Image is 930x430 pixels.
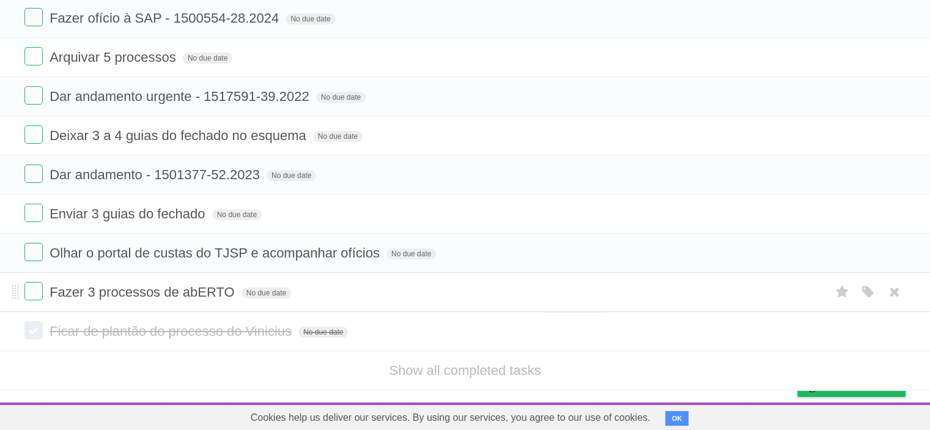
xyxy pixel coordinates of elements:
[212,209,262,220] span: No due date
[50,10,282,26] span: Fazer ofício à SAP - 1500554-28.2024
[313,131,363,142] span: No due date
[24,125,43,144] label: Done
[286,13,335,24] span: No due date
[50,324,295,339] span: Ficar de plantão do processo do Vinicius
[24,8,43,26] label: Done
[24,165,43,183] label: Done
[665,411,689,426] button: OK
[24,86,43,105] label: Done
[50,89,312,104] span: Dar andamento urgente - 1517591-39.2022
[50,284,237,300] span: Fazer 3 processos de abERTO
[50,50,179,65] span: Arquivar 5 processos
[389,363,541,378] a: Show all completed tasks
[24,47,43,65] label: Done
[183,53,232,64] span: No due date
[50,128,309,143] span: Deixar 3 a 4 guias do fechado no esquema
[24,321,43,339] label: Done
[238,406,663,430] span: Cookies help us deliver our services. By using our services, you agree to our use of cookies.
[267,170,316,181] span: No due date
[24,282,43,300] label: Done
[50,167,263,182] span: Dar andamento - 1501377-52.2023
[823,375,899,396] span: Buy me a coffee
[386,248,436,259] span: No due date
[316,92,366,103] span: No due date
[50,206,208,221] span: Enviar 3 guias do fechado
[24,243,43,261] label: Done
[24,204,43,222] label: Done
[298,327,348,338] span: No due date
[242,287,291,298] span: No due date
[831,282,854,302] label: Star task
[50,245,383,261] span: Olhar o portal de custas do TJSP e acompanhar ofícios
